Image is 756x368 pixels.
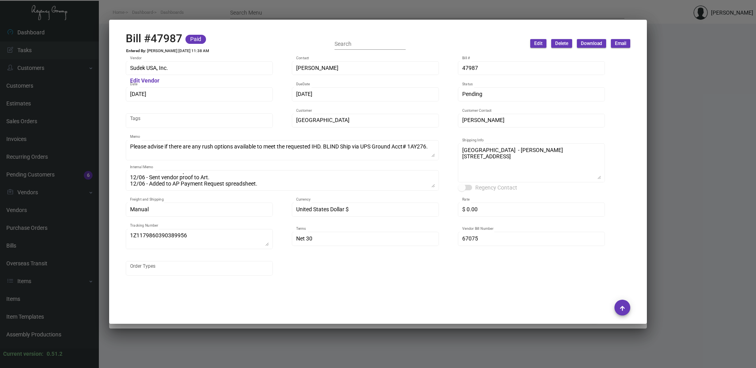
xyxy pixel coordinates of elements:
button: Edit [530,39,546,48]
td: [PERSON_NAME] [DATE] 11:38 AM [147,49,210,53]
div: Items [132,293,146,302]
input: Vendor Bill Number [462,236,601,242]
button: Delete [551,39,572,48]
button: Download [577,39,606,48]
h2: Bill #47987 [126,32,182,45]
span: Edit [534,40,542,47]
span: Download [581,40,602,47]
div: Activity logs [243,293,274,302]
span: Manual [130,206,149,212]
div: Tasks [155,293,170,302]
div: 0.51.2 [47,350,62,358]
td: Entered By: [126,49,147,53]
mat-hint: Edit Vendor [130,78,159,84]
span: Pending [462,91,482,97]
button: Email [611,39,630,48]
span: Email [615,40,626,47]
div: Notes [178,293,193,302]
span: Regency Contact [475,183,517,192]
div: Attachments [202,293,234,302]
span: Delete [555,40,568,47]
mat-chip: Paid [185,35,206,44]
div: Current version: [3,350,43,358]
